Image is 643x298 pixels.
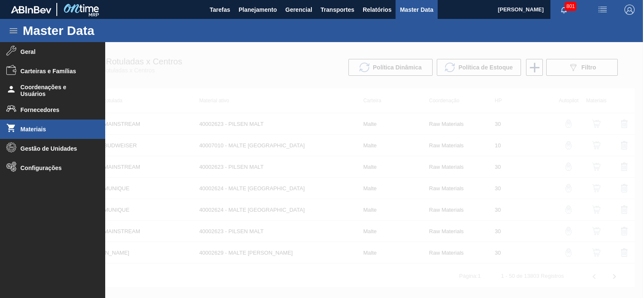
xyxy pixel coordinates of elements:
button: Notificações [550,4,577,16]
span: Tarefas [210,5,230,15]
span: Relatórios [363,5,391,15]
span: Coordenações e Usuários [21,84,90,97]
img: userActions [598,5,608,15]
span: Configurações [21,165,90,171]
span: Materiais [21,126,90,133]
span: 801 [565,2,577,11]
span: Carteiras e Famílias [21,68,90,74]
span: Transportes [321,5,354,15]
span: Planejamento [239,5,277,15]
img: Logout [624,5,635,15]
span: Gerencial [285,5,312,15]
span: Gestão de Unidades [21,145,90,152]
span: Master Data [400,5,433,15]
span: Fornecedores [21,106,90,113]
img: TNhmsLtSVTkK8tSr43FrP2fwEKptu5GPRR3wAAAABJRU5ErkJggg== [11,6,51,13]
h1: Master Data [23,26,172,35]
span: Geral [21,48,90,55]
